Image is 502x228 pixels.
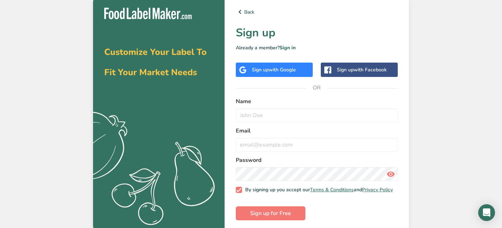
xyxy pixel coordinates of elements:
div: Sign up [337,66,387,73]
span: OR [306,77,327,98]
label: Email [236,127,398,135]
a: Sign in [280,44,296,51]
span: By signing up you accept our and [242,187,393,193]
a: Back [236,8,398,16]
button: Sign up for Free [236,206,305,220]
a: Terms & Conditions [310,186,354,193]
input: John Doe [236,108,398,122]
span: Sign up for Free [250,209,291,218]
div: Open Intercom Messenger [478,204,495,221]
span: with Google [269,66,296,73]
div: Sign up [252,66,296,73]
input: email@example.com [236,138,398,152]
p: Already a member? [236,44,398,51]
span: with Facebook [354,66,387,73]
a: Privacy Policy [362,186,393,193]
label: Password [236,156,398,164]
span: Customize Your Label To Fit Your Market Needs [104,46,207,78]
h1: Sign up [236,24,398,41]
label: Name [236,97,398,106]
img: Food Label Maker [104,8,192,19]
